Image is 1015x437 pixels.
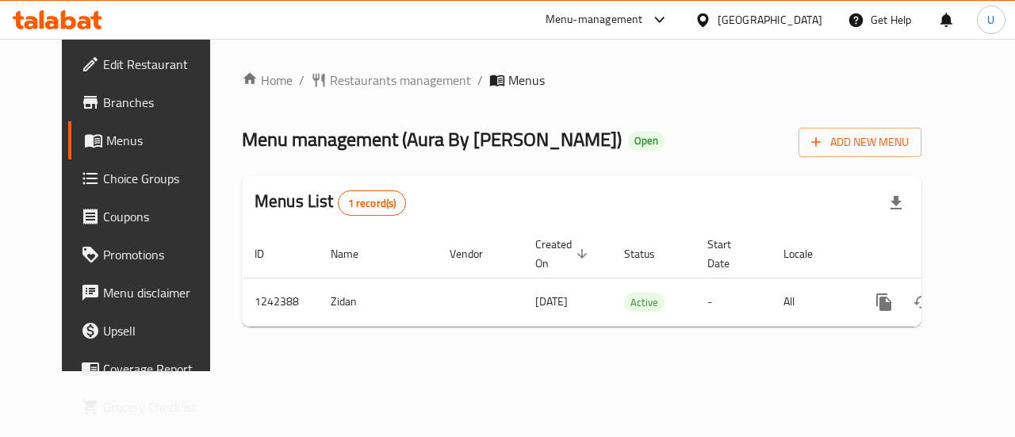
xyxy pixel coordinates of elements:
span: Open [628,134,665,148]
td: Zidan [318,278,437,326]
a: Promotions [68,236,232,274]
span: Vendor [450,244,504,263]
span: Menus [508,71,545,90]
button: Change Status [903,283,941,321]
span: Created On [535,235,592,273]
div: Menu-management [546,10,643,29]
td: All [771,278,852,326]
li: / [477,71,483,90]
div: Export file [877,184,915,222]
span: Promotions [103,245,219,264]
nav: breadcrumb [242,71,921,90]
button: more [865,283,903,321]
span: ID [255,244,285,263]
a: Restaurants management [311,71,471,90]
span: Active [624,293,665,312]
div: [GEOGRAPHIC_DATA] [718,11,822,29]
a: Upsell [68,312,232,350]
li: / [299,71,304,90]
span: Menu management ( Aura By [PERSON_NAME] ) [242,121,622,157]
span: Restaurants management [330,71,471,90]
div: Total records count [338,190,407,216]
a: Coupons [68,197,232,236]
td: - [695,278,771,326]
td: 1242388 [242,278,318,326]
a: Menus [68,121,232,159]
h2: Menus List [255,190,406,216]
span: Choice Groups [103,169,219,188]
a: Branches [68,83,232,121]
span: U [987,11,994,29]
a: Grocery Checklist [68,388,232,426]
span: Menus [106,131,219,150]
span: Edit Restaurant [103,55,219,74]
span: Upsell [103,321,219,340]
span: Name [331,244,379,263]
a: Home [242,71,293,90]
a: Edit Restaurant [68,45,232,83]
span: Start Date [707,235,752,273]
span: Status [624,244,676,263]
button: Add New Menu [799,128,921,157]
span: Menu disclaimer [103,283,219,302]
span: Grocery Checklist [103,397,219,416]
span: Locale [783,244,833,263]
span: Coupons [103,207,219,226]
a: Choice Groups [68,159,232,197]
div: Open [628,132,665,151]
span: Add New Menu [811,132,909,152]
span: Coverage Report [103,359,219,378]
span: 1 record(s) [339,196,406,211]
a: Menu disclaimer [68,274,232,312]
a: Coverage Report [68,350,232,388]
span: [DATE] [535,291,568,312]
span: Branches [103,93,219,112]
